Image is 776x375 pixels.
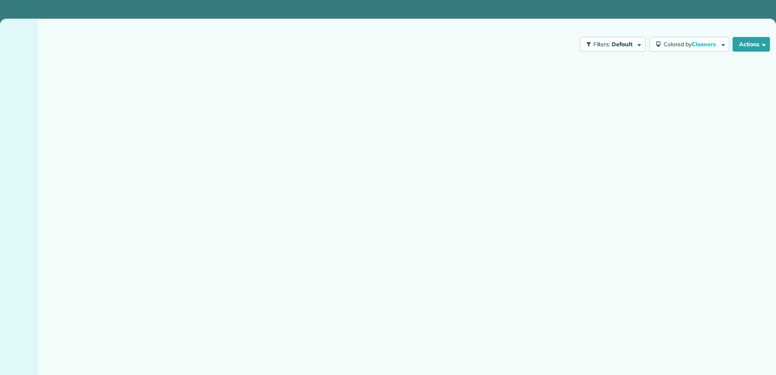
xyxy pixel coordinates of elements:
[576,37,645,52] a: Filters: Default
[649,37,729,52] button: Colored byCleaners
[733,37,770,52] button: Actions
[692,41,718,48] span: Cleaners
[612,41,633,48] span: Default
[593,41,610,48] span: Filters:
[580,37,645,52] button: Filters: Default
[664,41,719,48] span: Colored by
